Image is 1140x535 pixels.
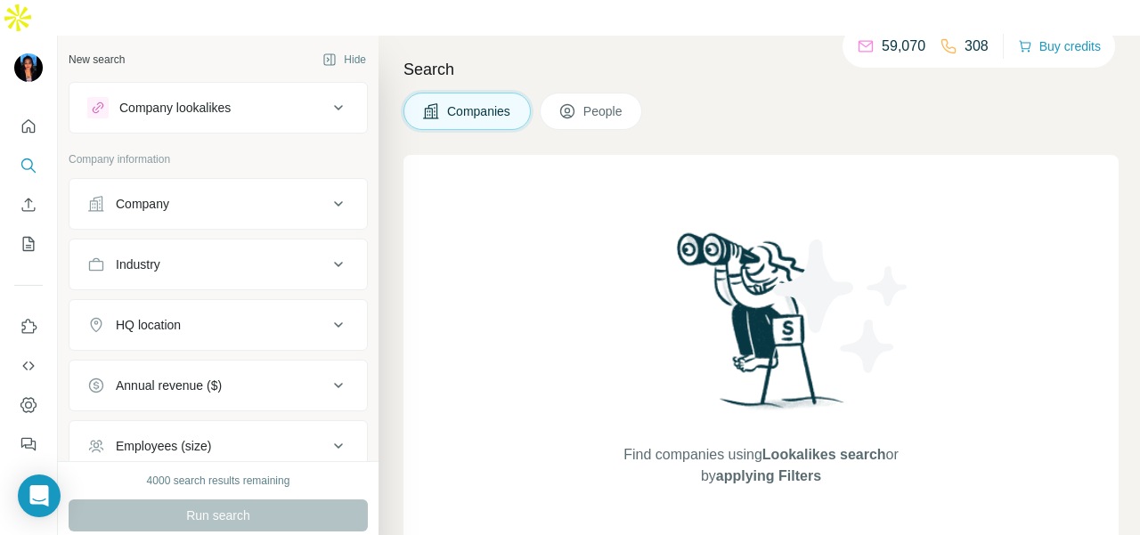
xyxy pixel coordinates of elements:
button: Feedback [14,428,43,460]
img: Avatar [14,53,43,82]
span: Companies [447,102,512,120]
div: HQ location [116,316,181,334]
button: Dashboard [14,389,43,421]
p: 308 [965,36,989,57]
div: New search [69,52,125,68]
button: Use Surfe API [14,350,43,382]
button: Search [14,150,43,182]
img: Surfe Illustration - Woman searching with binoculars [669,228,854,426]
button: Company [69,182,367,225]
button: Quick start [14,110,43,142]
div: Annual revenue ($) [116,377,222,394]
button: Hide [310,46,379,73]
span: Lookalikes search [762,447,886,462]
button: Annual revenue ($) [69,364,367,407]
button: Use Surfe on LinkedIn [14,311,43,343]
h4: Search [403,57,1119,82]
button: Enrich CSV [14,189,43,221]
button: Industry [69,243,367,286]
button: My lists [14,228,43,260]
div: 4000 search results remaining [147,473,290,489]
button: Buy credits [1018,34,1101,59]
p: 59,070 [882,36,925,57]
div: Company [116,195,169,213]
div: Company lookalikes [119,99,231,117]
span: Find companies using or by [618,444,903,487]
img: Surfe Illustration - Stars [761,226,922,386]
p: Company information [69,151,368,167]
button: Employees (size) [69,425,367,467]
span: People [583,102,624,120]
span: applying Filters [716,468,821,483]
button: Company lookalikes [69,86,367,129]
div: Industry [116,255,160,273]
div: Employees (size) [116,437,211,455]
div: Open Intercom Messenger [18,474,61,517]
button: HQ location [69,304,367,346]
